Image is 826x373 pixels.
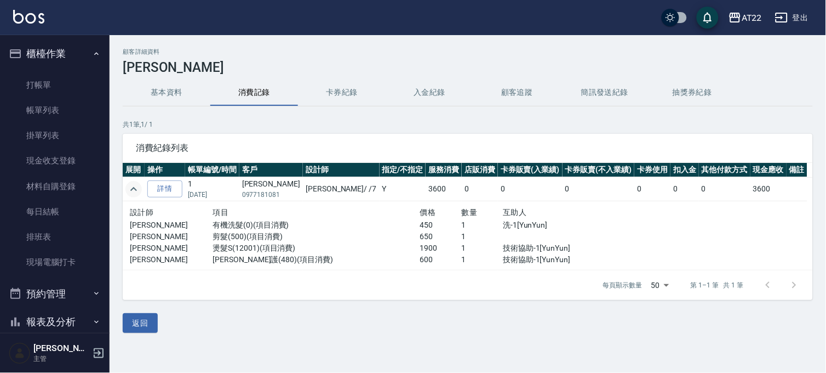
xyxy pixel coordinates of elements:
[4,72,105,98] a: 打帳單
[647,270,673,300] div: 50
[426,177,462,201] td: 3600
[380,163,426,177] th: 指定/不指定
[634,163,670,177] th: 卡券使用
[185,163,239,177] th: 帳單編號/時間
[420,208,436,217] span: 價格
[213,254,420,265] p: [PERSON_NAME]護(480)(項目消費)
[691,280,744,290] p: 第 1–1 筆 共 1 筆
[462,219,503,231] p: 1
[130,208,153,217] span: 設計師
[473,80,561,106] button: 顧客追蹤
[4,199,105,224] a: 每日結帳
[4,250,105,275] a: 現場電腦打卡
[123,163,145,177] th: 展開
[462,177,498,201] td: 0
[213,231,420,242] p: 剪髮(500)(項目消費)
[771,8,813,28] button: 登出
[4,224,105,250] a: 排班表
[136,143,800,154] span: 消費紀錄列表
[298,80,386,106] button: 卡券紀錄
[503,242,627,254] p: 技術協助-1[YunYun]
[380,177,426,201] td: Y
[699,163,750,177] th: 其他付款方式
[123,120,813,129] p: 共 1 筆, 1 / 1
[503,219,627,231] p: 洗-1[YunYun]
[386,80,473,106] button: 入金紀錄
[125,181,142,197] button: expand row
[420,231,462,242] p: 650
[123,313,158,334] button: 返回
[13,10,44,24] img: Logo
[634,177,670,201] td: 0
[147,180,182,197] a: 詳情
[303,177,379,201] td: [PERSON_NAME] / /7
[213,242,420,254] p: 燙髮S(12001)(項目消費)
[123,48,813,55] h2: 顧客詳細資料
[420,254,462,265] p: 600
[462,163,498,177] th: 店販消費
[742,11,762,25] div: AT22
[4,148,105,173] a: 現金收支登錄
[145,163,185,177] th: 操作
[213,219,420,231] p: 有機洗髮(0)(項目消費)
[787,163,807,177] th: 備註
[699,177,750,201] td: 0
[670,163,699,177] th: 扣入金
[420,242,462,254] p: 1900
[498,177,563,201] td: 0
[4,280,105,308] button: 預約管理
[130,231,213,242] p: [PERSON_NAME]
[239,163,303,177] th: 客戶
[503,254,627,265] p: 技術協助-1[YunYun]
[462,254,503,265] p: 1
[697,7,719,29] button: save
[123,80,210,106] button: 基本資料
[33,354,89,364] p: 主管
[462,231,503,242] p: 1
[33,343,89,354] h5: [PERSON_NAME]
[670,177,699,201] td: 0
[9,342,31,364] img: Person
[185,177,239,201] td: 1
[462,208,478,217] span: 數量
[239,177,303,201] td: [PERSON_NAME]
[503,208,526,217] span: 互助人
[649,80,736,106] button: 抽獎券紀錄
[123,60,813,75] h3: [PERSON_NAME]
[130,242,213,254] p: [PERSON_NAME]
[426,163,462,177] th: 服務消費
[130,254,213,265] p: [PERSON_NAME]
[750,163,787,177] th: 現金應收
[4,98,105,123] a: 帳單列表
[4,174,105,199] a: 材料自購登錄
[4,123,105,148] a: 掛單列表
[210,80,298,106] button: 消費記錄
[561,80,649,106] button: 簡訊發送紀錄
[130,219,213,231] p: [PERSON_NAME]
[498,163,563,177] th: 卡券販賣(入業績)
[603,280,643,290] p: 每頁顯示數量
[750,177,787,201] td: 3600
[4,308,105,336] button: 報表及分析
[563,177,635,201] td: 0
[4,39,105,68] button: 櫃檯作業
[188,190,237,200] p: [DATE]
[420,219,462,231] p: 450
[563,163,635,177] th: 卡券販賣(不入業績)
[462,242,503,254] p: 1
[303,163,379,177] th: 設計師
[242,190,300,200] p: 0977181081
[213,208,228,217] span: 項目
[724,7,766,29] button: AT22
